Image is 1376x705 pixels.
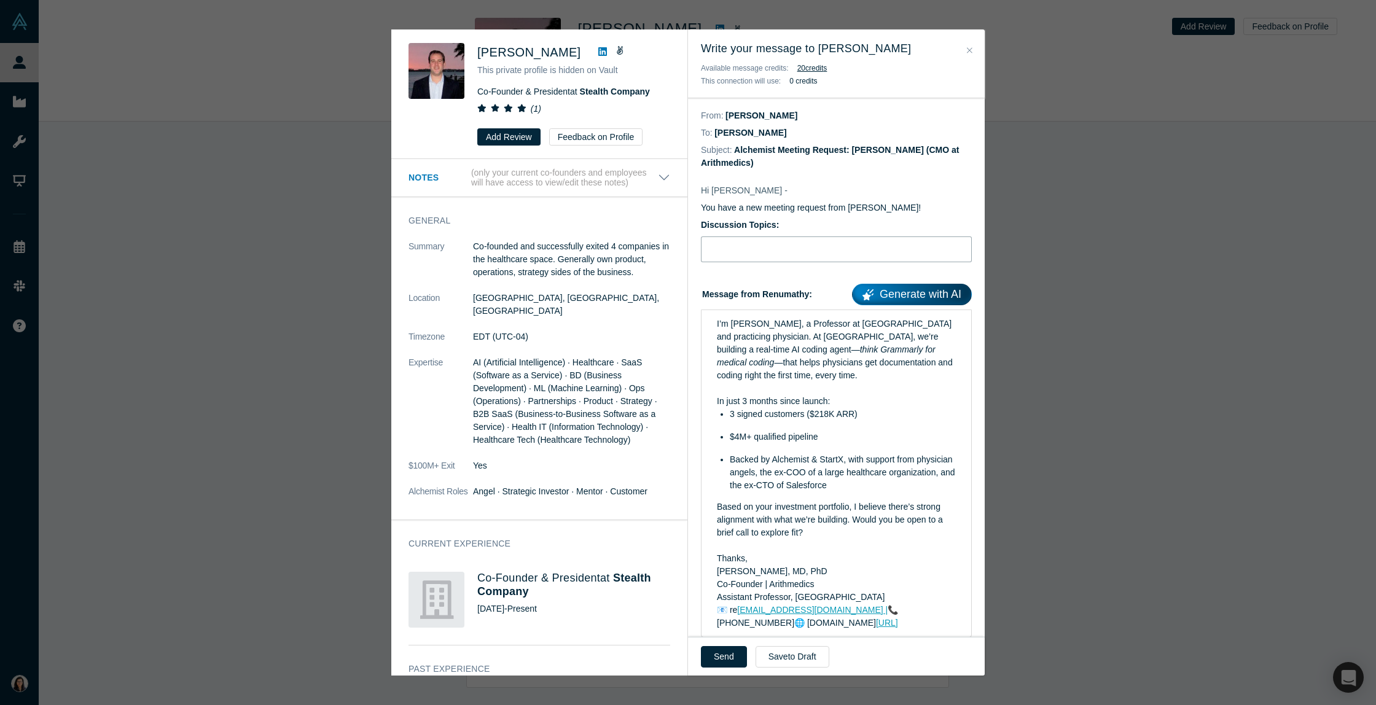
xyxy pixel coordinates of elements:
[701,279,972,305] label: Message from Renumathy:
[473,330,670,343] dd: EDT (UTC-04)
[717,566,827,576] span: [PERSON_NAME], MD, PhD
[717,592,885,602] span: Assistant Professor, [GEOGRAPHIC_DATA]
[473,485,670,498] dd: Angel · Strategic Investor · Mentor · Customer
[701,127,713,139] dt: To:
[725,111,797,120] dd: [PERSON_NAME]
[797,62,827,74] button: 20credits
[701,219,972,232] label: Discussion Topics:
[963,44,976,58] button: Close
[717,605,737,615] span: 📧 re
[756,646,829,668] button: Saveto Draft
[473,292,670,317] dd: [GEOGRAPHIC_DATA], [GEOGRAPHIC_DATA], [GEOGRAPHIC_DATA]
[477,602,670,615] div: [DATE] - Present
[531,104,541,114] i: ( 1 )
[408,330,473,356] dt: Timezone
[701,646,747,668] button: Send
[408,171,469,184] h3: Notes
[701,109,724,122] dt: From:
[408,168,670,189] button: Notes (only your current co-founders and employees will have access to view/edit these notes)
[477,572,651,598] a: Stealth Company
[473,240,670,279] p: Co-founded and successfully exited 4 companies in the healthcare space. Generally own product, op...
[473,357,657,445] span: AI (Artificial Intelligence) · Healthcare · SaaS (Software as a Service) · BD (Business Developme...
[717,502,945,537] span: Based on your investment portfolio, I believe there’s strong alignment with what we’re building. ...
[714,128,786,138] dd: [PERSON_NAME]
[701,77,781,85] span: This connection will use:
[701,41,972,57] h3: Write your message to [PERSON_NAME]
[408,292,473,330] dt: Location
[717,357,955,380] span: —that helps physicians get documentation and coding right the first time, every time.
[701,144,732,157] dt: Subject:
[701,145,959,168] dd: Alchemist Meeting Request: [PERSON_NAME] (CMO at Arithmedics)
[717,579,814,589] span: Co-Founder | Arithmedics
[471,168,658,189] p: (only your current co-founders and employees will have access to view/edit these notes)
[408,459,473,485] dt: $100M+ Exit
[701,201,972,214] p: You have a new meeting request from [PERSON_NAME]!
[408,537,653,550] h3: Current Experience
[580,87,650,96] a: Stealth Company
[789,77,817,85] b: 0 credits
[852,284,972,305] a: Generate with AI
[876,618,898,628] a: [URL]
[701,184,972,197] p: Hi [PERSON_NAME] -
[701,64,789,72] span: Available message credits:
[477,572,670,598] h4: Co-Founder & President at
[408,572,464,628] img: Stealth Company's Logo
[408,485,473,511] dt: Alchemist Roles
[477,128,541,146] button: Add Review
[473,459,670,472] dd: Yes
[717,553,748,563] span: Thanks,
[717,396,830,406] span: In just 3 months since launch:
[408,214,653,227] h3: General
[408,356,473,459] dt: Expertise
[408,240,473,292] dt: Summary
[737,605,888,615] a: [EMAIL_ADDRESS][DOMAIN_NAME] |
[477,64,670,77] p: This private profile is hidden on Vault
[408,663,653,676] h3: Past Experience
[717,319,954,354] span: I’m [PERSON_NAME], a Professor at [GEOGRAPHIC_DATA] and practicing physician. At [GEOGRAPHIC_DATA...
[408,43,464,99] img: Nick Fisser's Profile Image
[730,409,858,419] span: 3 signed customers ($218K ARR)
[730,454,957,490] span: Backed by Alchemist & StartX, with support from physician angels, the ex-COO of a large healthcar...
[701,310,972,637] div: rdw-wrapper
[709,314,964,633] div: rdw-editor
[477,45,580,59] span: [PERSON_NAME]
[477,87,650,96] span: Co-Founder & President at
[549,128,643,146] button: Feedback on Profile
[730,432,818,442] span: $4M+ qualified pipeline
